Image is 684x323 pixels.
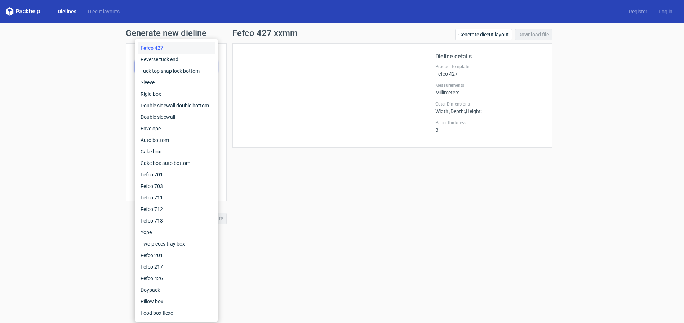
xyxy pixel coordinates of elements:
div: Fefco 426 [138,273,215,284]
div: Fefco 713 [138,215,215,226]
label: Measurements [435,82,543,88]
div: Rigid box [138,88,215,100]
div: Two pieces tray box [138,238,215,250]
div: Fefco 201 [138,250,215,261]
h1: Generate new dieline [126,29,558,37]
div: Pillow box [138,296,215,307]
span: , Depth : [449,108,465,114]
div: Fefco 427 [435,64,543,77]
div: Fefco 217 [138,261,215,273]
a: Generate diecut layout [455,29,512,40]
div: Double sidewall [138,111,215,123]
h2: Dieline details [435,52,543,61]
div: Auto bottom [138,134,215,146]
div: Tuck top snap lock bottom [138,65,215,77]
h1: Fefco 427 xxmm [232,29,298,37]
label: Outer Dimensions [435,101,543,107]
span: Width : [435,108,449,114]
div: Fefco 712 [138,203,215,215]
div: Yope [138,226,215,238]
a: Dielines [52,8,82,15]
div: 3 [435,120,543,133]
div: Double sidewall double bottom [138,100,215,111]
div: Cake box [138,146,215,157]
div: Fefco 701 [138,169,215,180]
label: Product template [435,64,543,69]
div: Doypack [138,284,215,296]
div: Millimeters [435,82,543,95]
div: Food box flexo [138,307,215,319]
div: Sleeve [138,77,215,88]
a: Log in [653,8,678,15]
div: Fefco 427 [138,42,215,54]
a: Diecut layouts [82,8,125,15]
span: , Height : [465,108,482,114]
div: Cake box auto bottom [138,157,215,169]
a: Register [623,8,653,15]
div: Fefco 703 [138,180,215,192]
label: Paper thickness [435,120,543,126]
div: Fefco 711 [138,192,215,203]
div: Reverse tuck end [138,54,215,65]
div: Envelope [138,123,215,134]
